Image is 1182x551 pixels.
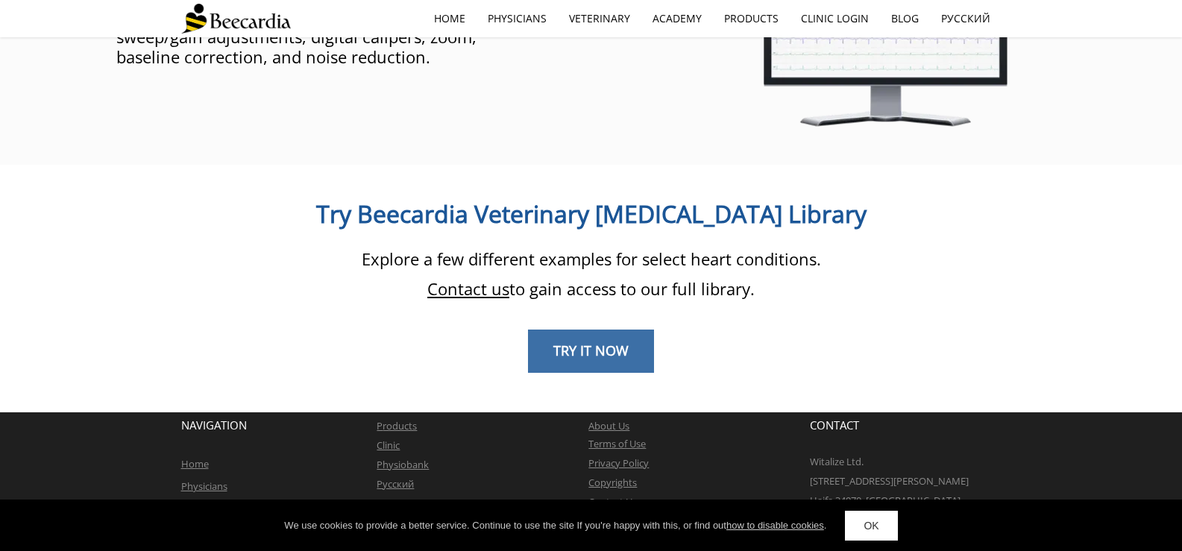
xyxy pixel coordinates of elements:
a: Русский [377,477,414,491]
a: Clinic Login [790,1,880,36]
span: Haifa 34970, [GEOGRAPHIC_DATA] [810,494,961,507]
a: Copyrights [588,476,637,489]
a: Privacy Policy [588,456,649,470]
a: Blog [880,1,930,36]
span: CONTACT [810,418,859,432]
a: Русский [930,1,1002,36]
a: Physiobank [377,458,429,471]
a: OK [845,511,897,541]
a: P [377,419,383,432]
span: TRY IT NOW [553,341,629,359]
a: Terms of Use [588,437,646,450]
div: We use cookies to provide a better service. Continue to use the site If you're happy with this, o... [284,518,826,533]
span: Explore a few different examples for select heart conditions. [362,248,821,270]
a: home [423,1,477,36]
a: Physicians [477,1,558,36]
a: Home [181,457,209,470]
a: Physicians [181,479,227,493]
a: roducts [383,419,417,432]
span: Try Beecardia Veterinary [MEDICAL_DATA] Library [316,198,867,230]
a: Clinic [377,438,400,452]
a: Contact us [427,277,509,300]
a: About Us [588,419,629,432]
span: [STREET_ADDRESS][PERSON_NAME] [810,474,969,488]
span: to gain access to our full library. [427,277,755,300]
a: Contact Us [588,495,637,509]
a: Products [713,1,790,36]
a: Veterinary [558,1,641,36]
a: TRY IT NOW [528,330,654,373]
a: Academy [641,1,713,36]
span: NAVIGATION [181,418,247,432]
img: Beecardia [181,4,291,34]
span: Witalize Ltd. [810,455,864,468]
a: how to disable cookies [726,520,824,531]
